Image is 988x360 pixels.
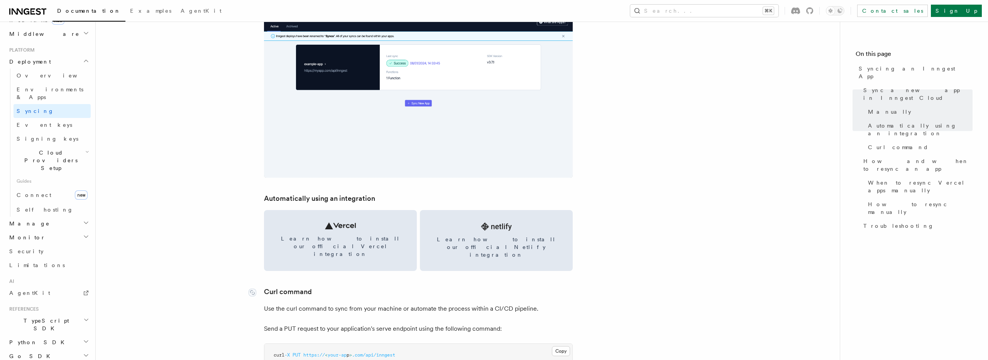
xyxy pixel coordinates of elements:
kbd: ⌘K [763,7,774,15]
a: Automatically using an integration [865,119,973,140]
span: -X [284,352,290,358]
a: Sync a new app in Inngest Cloud [860,83,973,105]
p: Send a PUT request to your application's serve endpoint using the following command: [264,323,573,334]
span: AgentKit [181,8,222,14]
span: your-ap [328,352,347,358]
span: Connect [17,192,51,198]
span: p [347,352,349,358]
span: Learn how to install our official Netlify integration [429,236,563,259]
span: Syncing an Inngest App [859,65,973,80]
span: Middleware [6,30,80,38]
button: Manage [6,217,91,230]
a: Curl command [865,140,973,154]
a: How and when to resync an app [860,154,973,176]
button: Monitor [6,230,91,244]
button: Toggle dark mode [826,6,844,15]
span: < [325,352,328,358]
span: Cloud Providers Setup [14,149,85,172]
span: Manage [6,220,50,227]
a: Connectnew [14,187,91,203]
span: curl [274,352,284,358]
button: Python SDK [6,335,91,349]
span: When to resync Vercel apps manually [868,179,973,194]
a: Troubleshooting [860,219,973,233]
span: https:// [303,352,325,358]
p: Use the curl command to sync from your machine or automate the process within a CI/CD pipeline. [264,303,573,314]
button: TypeScript SDK [6,314,91,335]
a: When to resync Vercel apps manually [865,176,973,197]
span: Manually [868,108,911,116]
a: AgentKit [6,286,91,300]
a: Security [6,244,91,258]
span: AI [6,278,14,284]
span: Documentation [57,8,121,14]
span: Security [9,248,44,254]
span: TypeScript SDK [6,317,83,332]
span: new [75,190,88,200]
a: Documentation [52,2,125,22]
a: Manually [865,105,973,119]
span: Platform [6,47,35,53]
a: Overview [14,69,91,82]
div: Deployment [6,69,91,217]
span: > [349,352,352,358]
span: Overview [17,72,96,79]
span: Self hosting [17,207,73,213]
a: Syncing [14,104,91,118]
span: How and when to resync an app [863,157,973,173]
span: Curl command [868,143,929,151]
a: AgentKit [176,2,226,21]
button: Cloud Providers Setup [14,146,91,175]
h4: On this page [856,49,973,62]
a: Syncing an Inngest App [856,62,973,83]
a: Self hosting [14,203,91,217]
span: Syncing [17,108,54,114]
span: Sync a new app in Inngest Cloud [863,86,973,102]
span: AgentKit [9,290,50,296]
span: .com/api/inngest [352,352,395,358]
a: Learn how to install our official Netlify integration [420,210,573,271]
span: Limitations [9,262,65,268]
span: Signing keys [17,136,78,142]
span: Deployment [6,58,51,66]
span: How to resync manually [868,200,973,216]
a: Limitations [6,258,91,272]
button: Search...⌘K [630,5,778,17]
span: References [6,306,39,312]
button: Deployment [6,55,91,69]
span: Automatically using an integration [868,122,973,137]
a: Examples [125,2,176,21]
span: Python SDK [6,338,69,346]
span: Environments & Apps [17,86,83,100]
a: How to resync manually [865,197,973,219]
a: Contact sales [857,5,928,17]
a: Automatically using an integration [264,193,375,204]
a: Signing keys [14,132,91,146]
a: Sign Up [931,5,982,17]
span: Guides [14,175,91,187]
span: Event keys [17,122,72,128]
span: Monitor [6,234,46,241]
span: Learn how to install our official Vercel integration [273,235,408,258]
span: Examples [130,8,171,14]
button: Copy [552,346,570,356]
span: Troubleshooting [863,222,934,230]
a: Learn how to install our official Vercel integration [264,210,417,271]
a: Curl command [264,286,312,297]
a: Environments & Apps [14,82,91,104]
button: Middleware [6,27,91,41]
span: Go SDK [6,352,55,360]
span: PUT [293,352,301,358]
a: Event keys [14,118,91,132]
